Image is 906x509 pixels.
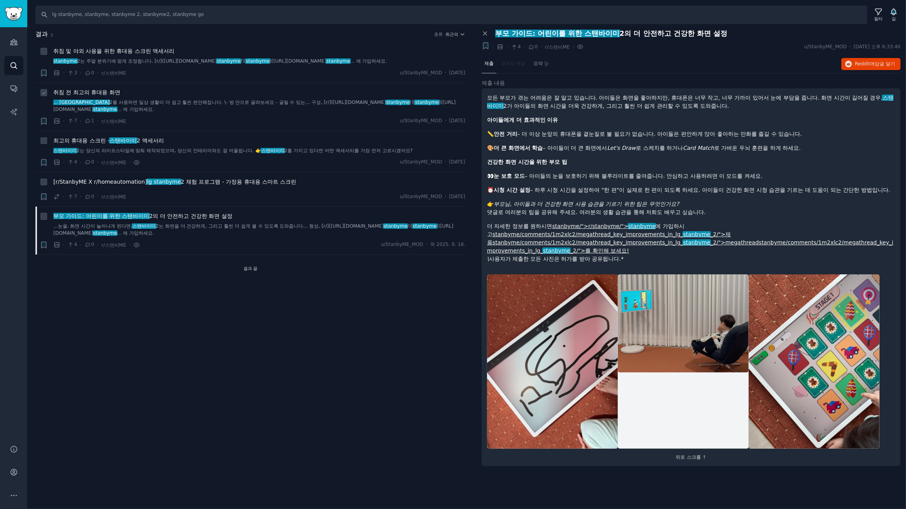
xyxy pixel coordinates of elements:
font: r/스탠비ME [101,242,126,248]
img: GummySearch 로고 [5,7,23,21]
font: 취침 전 최고의 휴대용 화면 [53,89,120,95]
font: lg stanbyme [147,179,181,185]
a: stanbyme/">r/ [552,223,592,229]
font: _2/">megathread [710,239,758,246]
font: · [507,44,508,50]
a: 취침 및 야외 사용을 위한 휴대용 스크린 액세서리 [53,47,174,55]
font: u/StanbyME_MOD [400,194,442,199]
a: 취침 전 최고의 휴대용 화면 [53,88,120,97]
font: u/StanbyME_MOD [400,159,442,165]
font: 2를 가지고 있다면 어떤 액세서리를 가장 먼저 고르시겠어요? [285,148,413,153]
font: · [80,70,81,76]
font: 눈 보호 모드 [494,173,525,179]
a: stanbyme2는 주말 분위기에 맞게 조정됩니다. [r/]([URL][DOMAIN_NAME]stanbyme/)[stanbyme]([URL][DOMAIN_NAME]stanby... [53,58,465,65]
font: ⏰ [487,187,494,193]
font: 사용자가 제출한 모든 사진은 허가를 받아 공유됩니다.* [489,256,624,262]
font: · [97,242,99,248]
font: 요약 [533,61,543,66]
font: 0 [91,70,94,75]
font: – 하루 시청 시간을 설정하여 "한 편"이 실제로 한 편이 되도록 하세요. 아이들이 건강한 화면 시청 습관을 기르는 데 도움이 되는 간단한 방법입니다. [530,187,890,193]
font: · [80,159,81,165]
font: /)[ [410,100,415,105]
font: · [63,70,65,76]
font: 0 [535,44,538,49]
font: ]([URL][DOMAIN_NAME] [269,58,326,64]
font: stanbyme [683,239,711,246]
font: stanbyme [543,247,570,254]
font: [DATE] [449,118,465,123]
font: 로 스케치를 하거나 [636,145,683,151]
font: 최고의 휴대용 스크린 - [53,137,109,144]
font: · [493,44,494,50]
font: 댓글로 여러분의 팁을 공유해 주세요. 여러분의 생활 습관을 통해 저희도 배우고 싶습니다. [487,209,706,215]
button: 최근의 [446,32,466,37]
font: 스탠바이미 [109,137,137,144]
font: Card Match [683,145,714,151]
font: ...눈을. 화면 시간이 늘어나게 된다면, [53,223,132,229]
font: ]([URL][DOMAIN_NAME] [53,100,456,112]
font: 종류 [435,32,443,37]
font: 더 자세한 정보를 원하시면 [487,223,552,229]
font: stanbyme [326,58,350,64]
font: stanbyme/comments/1m2xlc2/megathread_key_improvements_in_lg_ [493,239,683,246]
font: /)[ [408,223,413,229]
font: · [97,70,99,76]
font: · [80,118,81,124]
font: r/스탠비ME [101,194,126,200]
font: · [524,44,525,50]
font: stanbyme [217,58,241,64]
font: · [97,118,99,124]
a: stanbyme/">stanbyme [592,223,655,229]
font: 모든 부모가 겪는 어려움은 잘 알고 있습니다. 아이들은 화면을 좋아하지만, 휴대폰은 너무 작고, 너무 가까이 있어서 눈에 부담을 줍니다. 화면 시간이 길어질 경우, [487,95,883,101]
input: 검색 키워드 [35,5,867,24]
font: [r/StanbyME X r/homeautomation] [53,179,147,185]
font: Let's Draw [607,145,636,151]
font: · [63,242,65,248]
font: 길 [892,16,896,21]
font: · [97,193,99,200]
font: 제출 내용 [482,80,505,86]
font: [DATE] [449,159,465,165]
a: 최고의 휴대용 스크린 -스탠바이미2 액세서리 [53,137,164,145]
font: 더 큰 화면에서 학습 [494,145,543,151]
button: Reddit에답글 달기 [841,58,901,70]
font: stanbyme [93,230,117,236]
font: · [445,159,447,165]
font: [DATE] [449,194,465,199]
font: 7 [74,194,77,199]
a: ... [GEOGRAPHIC_DATA]2를 사용하면 일상 생활이 더 쉽고 훨씬 편안해집니다. \- 방 안으로 굴려보세요 - 굴릴 수 있는... 구성, [r/]([URL][DO... [53,99,465,113]
font: 제출 [484,61,494,66]
font: r/스탠비ME [101,70,126,76]
font: · [63,159,65,165]
font: [DATE] [449,70,465,75]
font: 2 [619,30,624,37]
font: stanbyme [386,100,410,105]
font: u/StanbyME_MOD [400,70,442,75]
font: 스탠바이미 [53,148,77,153]
font: · [80,242,81,248]
font: ... [GEOGRAPHIC_DATA] [53,100,109,105]
font: · [129,159,130,165]
font: 4 [74,159,77,165]
font: · [445,118,447,123]
font: · [80,193,81,200]
font: – 더 이상 눈앞의 휴대폰을 곁눈질로 볼 필요가 없습니다. 아이들은 편안하게 앉아 좋아하는 만화를 즐길 수 있습니다. [517,131,802,137]
font: 7 [74,118,77,123]
font: · [63,193,65,200]
font: stanbyme [683,231,711,237]
font: 0 [91,159,94,165]
font: 필터 [874,16,883,21]
font: . \- 방 안으로 굴려보세요 - 굴릴 수 있는... 구성, [r/]([URL][DOMAIN_NAME] [221,100,386,105]
font: 부모 가이드: 어린이를 위한 스탠바이미 [53,213,150,219]
font: ... 에 가입하세요. [350,58,387,64]
font: 5 [51,33,53,37]
font: 👉 [487,201,494,207]
font: 2 체험 프로그램 - 가정용 휴대용 스마트 스크린 [181,179,296,185]
font: 2를 사용하면 일상 생활이 더 쉽고 훨씬 편안해집니다 [109,100,221,105]
font: 4 [518,44,521,49]
font: 2는 당신의 라이프스타일에 맞춰 제작되었으며, 당신의 인테리어와도 잘 어울립니다. 👉 [77,148,261,153]
font: · [540,44,542,50]
font: stanbyme [93,107,117,112]
font: 👀 [487,173,494,179]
